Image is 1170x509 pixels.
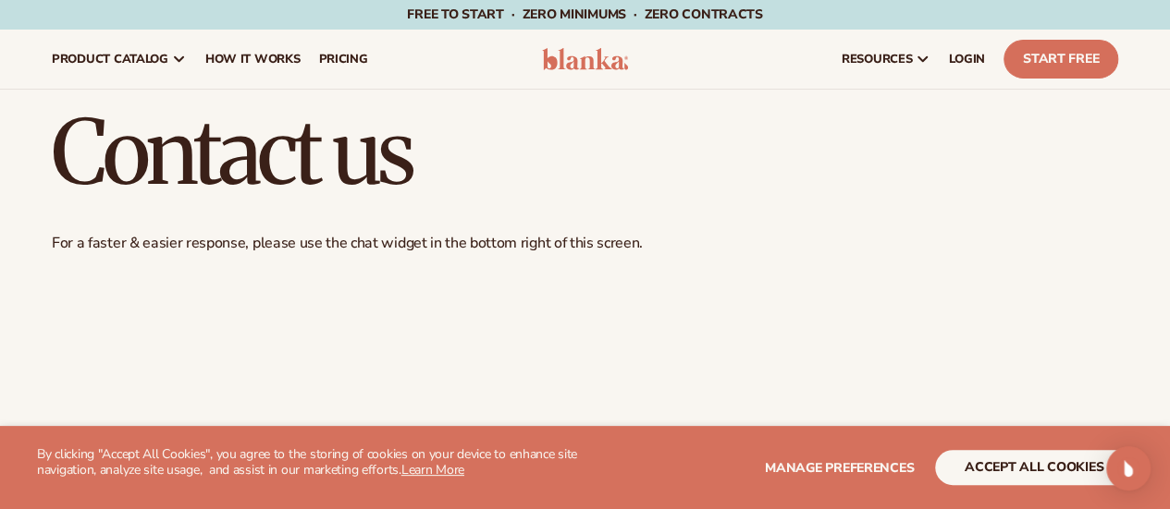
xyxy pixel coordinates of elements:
[407,6,762,23] span: Free to start · ZERO minimums · ZERO contracts
[842,52,912,67] span: resources
[949,52,985,67] span: LOGIN
[401,461,464,479] a: Learn More
[37,447,585,479] p: By clicking "Accept All Cookies", you agree to the storing of cookies on your device to enhance s...
[52,108,1118,197] h1: Contact us
[832,30,940,89] a: resources
[43,30,196,89] a: product catalog
[309,30,376,89] a: pricing
[542,48,629,70] img: logo
[1004,40,1118,79] a: Start Free
[765,450,914,485] button: Manage preferences
[940,30,994,89] a: LOGIN
[52,52,168,67] span: product catalog
[1106,446,1151,491] div: Open Intercom Messenger
[765,459,914,477] span: Manage preferences
[52,234,1118,253] p: For a faster & easier response, please use the chat widget in the bottom right of this screen.
[935,450,1133,485] button: accept all cookies
[205,52,301,67] span: How It Works
[196,30,310,89] a: How It Works
[318,52,367,67] span: pricing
